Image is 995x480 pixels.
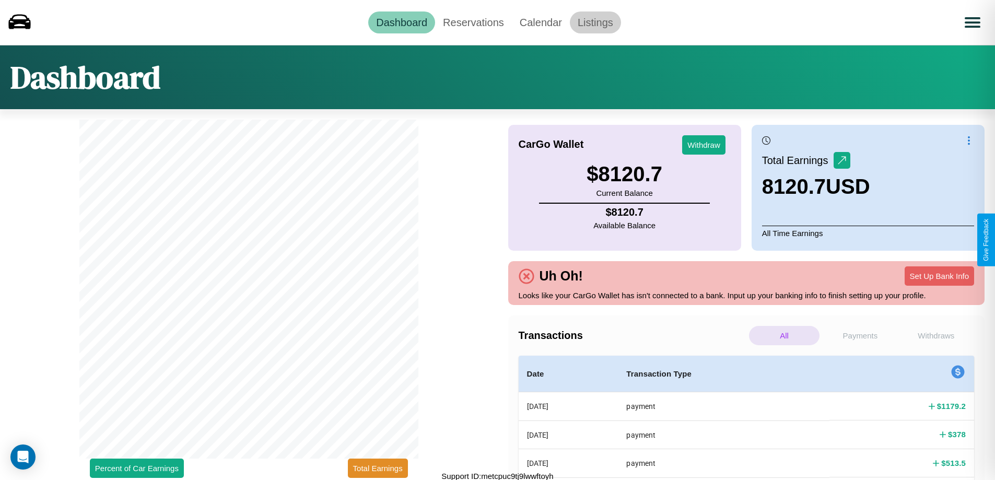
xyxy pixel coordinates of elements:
h4: $ 513.5 [941,458,966,469]
p: Available Balance [593,218,655,232]
p: Payments [825,326,895,345]
p: Looks like your CarGo Wallet has isn't connected to a bank. Input up your banking info to finish ... [519,288,975,302]
h4: CarGo Wallet [519,138,584,150]
h4: $ 8120.7 [593,206,655,218]
th: [DATE] [519,420,618,449]
th: [DATE] [519,449,618,477]
p: All [749,326,820,345]
button: Withdraw [682,135,725,155]
p: Withdraws [901,326,971,345]
p: Current Balance [587,186,662,200]
th: payment [618,392,829,421]
a: Reservations [435,11,512,33]
a: Dashboard [368,11,435,33]
h4: $ 1179.2 [937,401,966,412]
div: Open Intercom Messenger [10,444,36,470]
h4: Transaction Type [626,368,821,380]
h4: Date [527,368,610,380]
th: payment [618,449,829,477]
p: All Time Earnings [762,226,974,240]
th: payment [618,420,829,449]
button: Set Up Bank Info [905,266,974,286]
h4: Uh Oh! [534,268,588,284]
a: Listings [570,11,621,33]
h4: Transactions [519,330,746,342]
div: Give Feedback [982,219,990,261]
h1: Dashboard [10,56,160,99]
button: Total Earnings [348,459,408,478]
h4: $ 378 [948,429,966,440]
h3: $ 8120.7 [587,162,662,186]
p: Total Earnings [762,151,834,170]
h3: 8120.7 USD [762,175,870,198]
th: [DATE] [519,392,618,421]
a: Calendar [512,11,570,33]
button: Open menu [958,8,987,37]
button: Percent of Car Earnings [90,459,184,478]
